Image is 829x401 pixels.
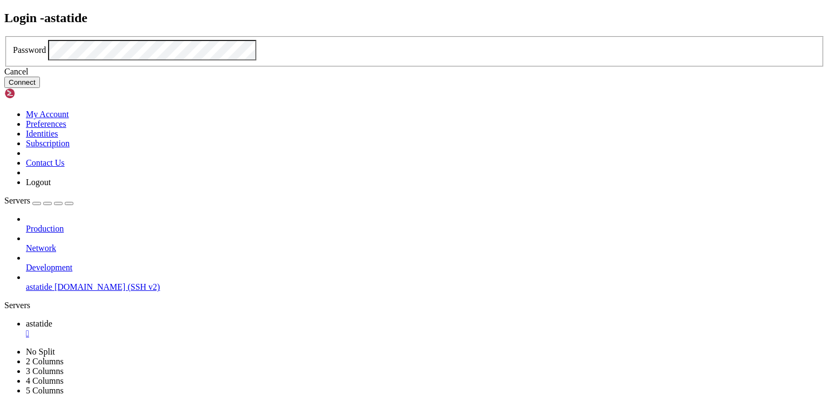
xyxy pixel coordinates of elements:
li: Production [26,214,825,234]
a: Preferences [26,119,66,128]
a:  [26,329,825,338]
span: Development [26,263,72,272]
a: No Split [26,347,55,356]
span: Production [26,224,64,233]
li: Network [26,234,825,253]
a: 4 Columns [26,376,64,385]
a: Identities [26,129,58,138]
a: Subscription [26,139,70,148]
li: astatide [DOMAIN_NAME] (SSH v2) [26,273,825,292]
a: astatide [26,319,825,338]
a: My Account [26,110,69,119]
h2: Login - astatide [4,11,825,25]
button: Connect [4,77,40,88]
label: Password [13,45,46,55]
span: Network [26,243,56,253]
span: [DOMAIN_NAME] (SSH v2) [55,282,160,291]
a: 3 Columns [26,366,64,376]
a: Development [26,263,825,273]
a: Servers [4,196,73,205]
img: Shellngn [4,88,66,99]
div: (0, 1) [4,14,9,24]
span: astatide [26,282,52,291]
a: Contact Us [26,158,65,167]
a: Logout [26,178,51,187]
a: 2 Columns [26,357,64,366]
div: Servers [4,301,825,310]
a: 5 Columns [26,386,64,395]
a: Network [26,243,825,253]
li: Development [26,253,825,273]
div: Cancel [4,67,825,77]
x-row: Connecting [DOMAIN_NAME]... [4,4,688,14]
a: astatide [DOMAIN_NAME] (SSH v2) [26,282,825,292]
span: astatide [26,319,52,328]
a: Production [26,224,825,234]
span: Servers [4,196,30,205]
